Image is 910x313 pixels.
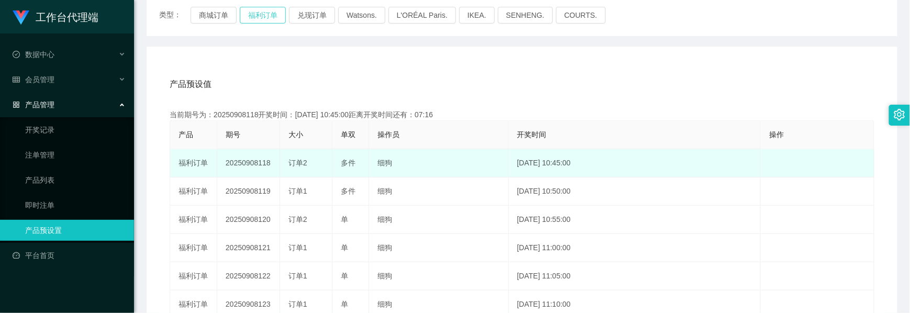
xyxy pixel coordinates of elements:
span: 操作 [769,130,784,139]
span: 产品管理 [13,100,54,109]
td: 细狗 [369,234,509,262]
button: 福利订单 [240,7,286,24]
a: 产品预设置 [25,220,126,241]
td: 20250908120 [217,206,280,234]
td: 细狗 [369,206,509,234]
span: 单双 [341,130,356,139]
span: 操作员 [378,130,399,139]
div: 当前期号为：20250908118开奖时间：[DATE] 10:45:00距离开奖时间还有：07:16 [170,109,874,120]
button: 商城订单 [191,7,237,24]
span: 订单2 [288,215,307,223]
button: IKEA. [459,7,495,24]
td: [DATE] 11:00:00 [509,234,761,262]
td: 福利订单 [170,206,217,234]
td: 20250908118 [217,149,280,177]
button: L'ORÉAL Paris. [389,7,456,24]
td: [DATE] 11:05:00 [509,262,761,290]
a: 工作台代理端 [13,13,98,21]
button: COURTS. [556,7,606,24]
button: Watsons. [338,7,385,24]
td: 20250908121 [217,234,280,262]
i: 图标: appstore-o [13,101,20,108]
td: 20250908119 [217,177,280,206]
span: 订单1 [288,300,307,308]
td: 福利订单 [170,177,217,206]
a: 即时注单 [25,195,126,216]
span: 单 [341,215,348,223]
td: 细狗 [369,262,509,290]
span: 产品预设值 [170,78,212,91]
span: 数据中心 [13,50,54,59]
td: 20250908122 [217,262,280,290]
a: 图标: dashboard平台首页 [13,245,126,266]
img: logo.9652507e.png [13,10,29,25]
td: [DATE] 10:50:00 [509,177,761,206]
span: 单 [341,243,348,252]
span: 大小 [288,130,303,139]
span: 类型： [159,7,191,24]
td: 细狗 [369,177,509,206]
span: 期号 [226,130,240,139]
span: 订单1 [288,187,307,195]
td: 福利订单 [170,262,217,290]
td: [DATE] 10:45:00 [509,149,761,177]
span: 多件 [341,187,356,195]
i: 图标: setting [894,109,905,120]
td: 福利订单 [170,234,217,262]
i: 图标: table [13,76,20,83]
button: SENHENG. [498,7,553,24]
span: 会员管理 [13,75,54,84]
td: 细狗 [369,149,509,177]
span: 产品 [179,130,193,139]
button: 兑现订单 [289,7,335,24]
h1: 工作台代理端 [36,1,98,34]
td: 福利订单 [170,149,217,177]
a: 产品列表 [25,170,126,191]
i: 图标: check-circle-o [13,51,20,58]
td: [DATE] 10:55:00 [509,206,761,234]
span: 订单2 [288,159,307,167]
a: 开奖记录 [25,119,126,140]
span: 订单1 [288,272,307,280]
span: 多件 [341,159,356,167]
span: 单 [341,300,348,308]
span: 开奖时间 [517,130,547,139]
span: 单 [341,272,348,280]
span: 订单1 [288,243,307,252]
a: 注单管理 [25,144,126,165]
